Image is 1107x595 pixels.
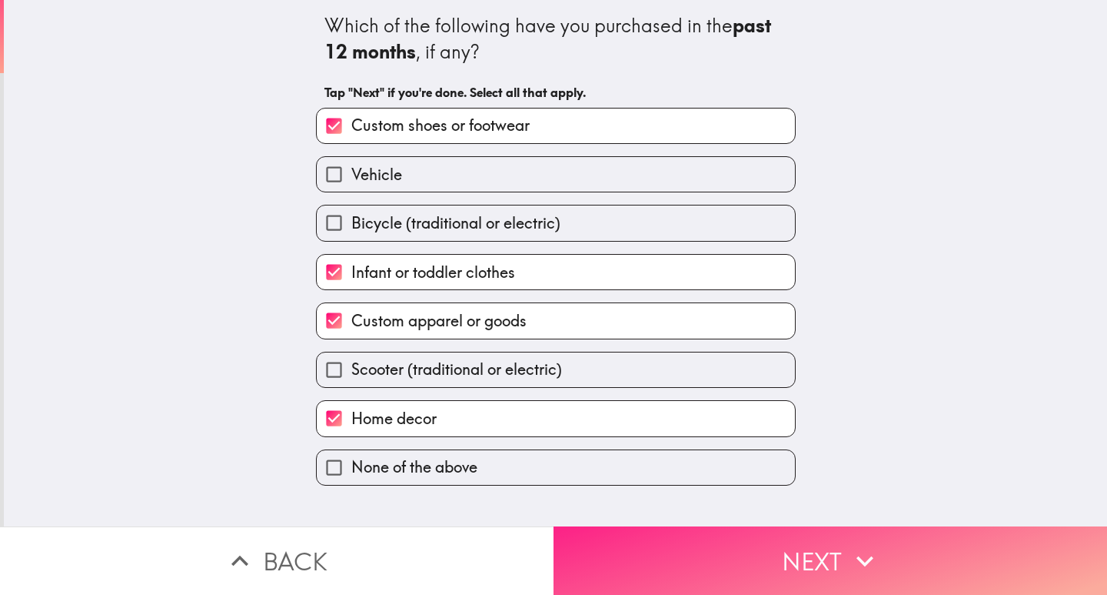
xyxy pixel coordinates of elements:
[317,450,795,485] button: None of the above
[324,84,787,101] h6: Tap "Next" if you're done. Select all that apply.
[317,206,795,240] button: Bicycle (traditional or electric)
[351,456,477,478] span: None of the above
[553,526,1107,595] button: Next
[351,115,530,136] span: Custom shoes or footwear
[351,359,562,380] span: Scooter (traditional or electric)
[351,262,515,283] span: Infant or toddler clothes
[317,353,795,387] button: Scooter (traditional or electric)
[351,310,527,332] span: Custom apparel or goods
[317,401,795,436] button: Home decor
[317,255,795,289] button: Infant or toddler clothes
[351,164,402,186] span: Vehicle
[351,408,437,430] span: Home decor
[317,109,795,143] button: Custom shoes or footwear
[324,14,776,63] b: past 12 months
[351,212,560,234] span: Bicycle (traditional or electric)
[317,157,795,192] button: Vehicle
[317,303,795,338] button: Custom apparel or goods
[324,13,787,65] div: Which of the following have you purchased in the , if any?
